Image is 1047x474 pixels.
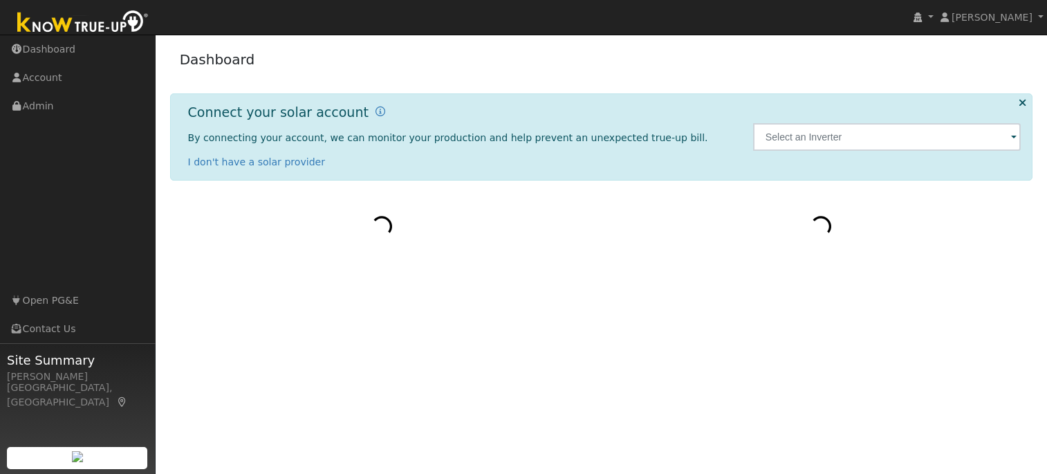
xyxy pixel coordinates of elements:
img: Know True-Up [10,8,156,39]
a: I don't have a solar provider [188,156,326,167]
a: Map [116,396,129,408]
div: [GEOGRAPHIC_DATA], [GEOGRAPHIC_DATA] [7,381,148,410]
h1: Connect your solar account [188,104,369,120]
span: [PERSON_NAME] [952,12,1032,23]
span: Site Summary [7,351,148,370]
a: Dashboard [180,51,255,68]
img: retrieve [72,451,83,462]
div: [PERSON_NAME] [7,370,148,384]
input: Select an Inverter [753,123,1021,151]
span: By connecting your account, we can monitor your production and help prevent an unexpected true-up... [188,132,708,143]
